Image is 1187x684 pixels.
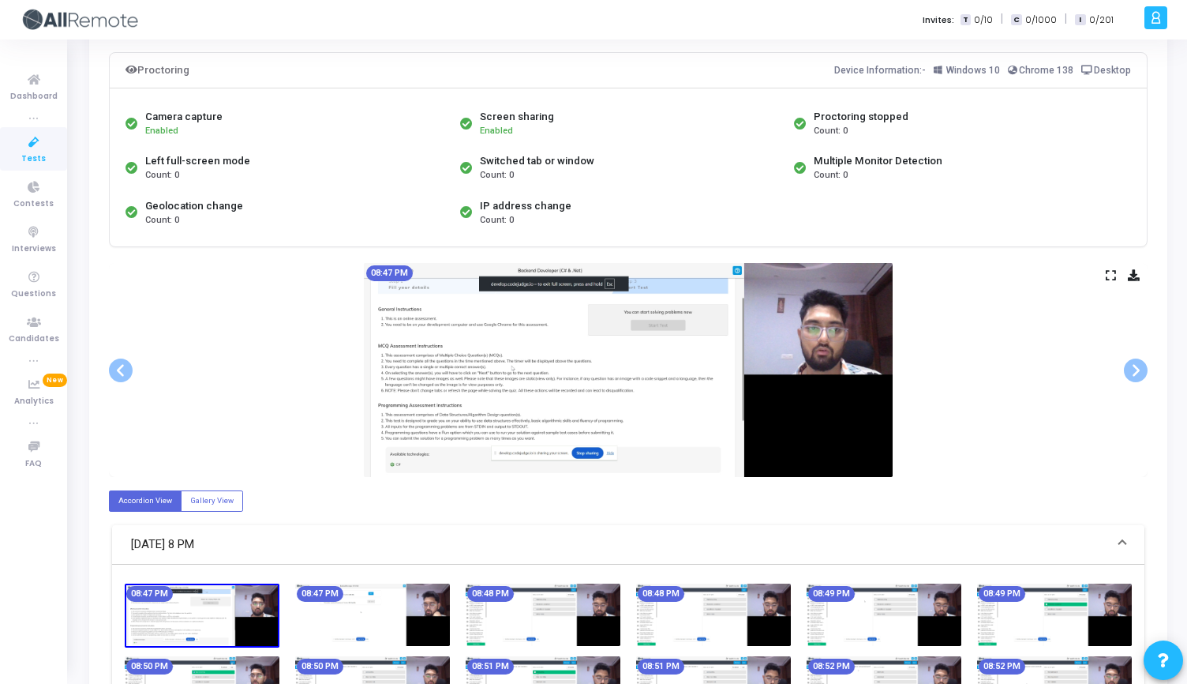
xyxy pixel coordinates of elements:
[808,659,855,675] mat-chip: 08:52 PM
[979,586,1025,602] mat-chip: 08:49 PM
[480,169,514,182] span: Count: 0
[12,242,56,256] span: Interviews
[145,198,243,214] div: Geolocation change
[1075,14,1085,26] span: I
[480,126,513,136] span: Enabled
[1019,65,1073,76] span: Chrome 138
[814,109,908,125] div: Proctoring stopped
[946,65,1000,76] span: Windows 10
[638,586,684,602] mat-chip: 08:48 PM
[25,457,42,471] span: FAQ
[979,659,1025,675] mat-chip: 08:52 PM
[109,490,182,512] label: Accordion View
[480,109,554,125] div: Screen sharing
[814,153,942,169] div: Multiple Monitor Detection
[923,13,954,27] label: Invites:
[43,374,67,387] span: New
[145,126,178,136] span: Enabled
[295,584,450,646] img: screenshot-1755443856509.jpeg
[145,214,179,227] span: Count: 0
[977,584,1132,646] img: screenshot-1755443976523.jpeg
[807,584,961,646] img: screenshot-1755443946503.jpeg
[145,109,223,125] div: Camera capture
[10,90,58,103] span: Dashboard
[467,586,514,602] mat-chip: 08:48 PM
[808,586,855,602] mat-chip: 08:49 PM
[480,214,514,227] span: Count: 0
[181,490,243,512] label: Gallery View
[11,288,56,301] span: Questions
[364,263,893,477] img: screenshot-1755443826470.jpeg
[20,4,138,36] img: logo
[112,525,1144,565] mat-expansion-panel-header: [DATE] 8 PM
[145,169,179,182] span: Count: 0
[145,153,250,169] div: Left full-screen mode
[297,586,343,602] mat-chip: 08:47 PM
[125,584,279,648] img: screenshot-1755443826470.jpeg
[131,536,1106,554] mat-panel-title: [DATE] 8 PM
[638,659,684,675] mat-chip: 08:51 PM
[366,265,413,281] mat-chip: 08:47 PM
[126,659,173,675] mat-chip: 08:50 PM
[125,61,189,80] div: Proctoring
[1065,11,1067,28] span: |
[467,659,514,675] mat-chip: 08:51 PM
[1001,11,1003,28] span: |
[834,61,1132,80] div: Device Information:-
[21,152,46,166] span: Tests
[126,586,173,602] mat-chip: 08:47 PM
[9,333,59,346] span: Candidates
[297,659,343,675] mat-chip: 08:50 PM
[14,395,54,408] span: Analytics
[1025,13,1057,27] span: 0/1000
[1089,13,1114,27] span: 0/201
[480,198,571,214] div: IP address change
[1094,65,1131,76] span: Desktop
[480,153,594,169] div: Switched tab or window
[1011,14,1021,26] span: C
[636,584,791,646] img: screenshot-1755443916508.jpeg
[960,14,971,26] span: T
[814,169,848,182] span: Count: 0
[466,584,620,646] img: screenshot-1755443886513.jpeg
[974,13,993,27] span: 0/10
[13,197,54,211] span: Contests
[814,125,848,138] span: Count: 0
